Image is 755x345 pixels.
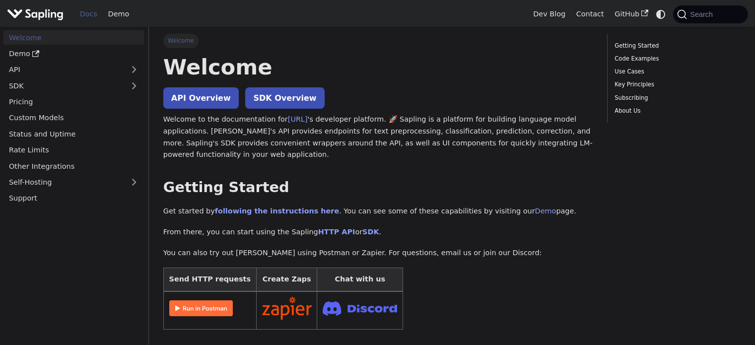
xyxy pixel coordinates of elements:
[3,127,144,141] a: Status and Uptime
[163,114,593,161] p: Welcome to the documentation for 's developer platform. 🚀 Sapling is a platform for building lang...
[318,228,355,236] a: HTTP API
[3,63,124,77] a: API
[615,67,737,76] a: Use Cases
[163,54,593,80] h1: Welcome
[163,87,239,109] a: API Overview
[103,6,135,22] a: Demo
[615,41,737,51] a: Getting Started
[3,78,124,93] a: SDK
[609,6,653,22] a: GitHub
[615,93,737,103] a: Subscribing
[615,106,737,116] a: About Us
[262,297,312,320] img: Connect in Zapier
[323,298,397,319] img: Join Discord
[74,6,103,22] a: Docs
[7,7,67,21] a: Sapling.aiSapling.ai
[3,47,144,61] a: Demo
[362,228,379,236] a: SDK
[215,207,339,215] a: following the instructions here
[163,179,593,197] h2: Getting Started
[163,247,593,259] p: You can also try out [PERSON_NAME] using Postman or Zapier. For questions, email us or join our D...
[687,10,719,18] span: Search
[615,80,737,89] a: Key Principles
[535,207,556,215] a: Demo
[245,87,324,109] a: SDK Overview
[163,34,199,48] span: Welcome
[317,268,403,291] th: Chat with us
[163,226,593,238] p: From there, you can start using the Sapling or .
[3,159,144,173] a: Other Integrations
[615,54,737,64] a: Code Examples
[3,95,144,109] a: Pricing
[7,7,64,21] img: Sapling.ai
[163,34,593,48] nav: Breadcrumbs
[528,6,570,22] a: Dev Blog
[124,63,144,77] button: Expand sidebar category 'API'
[3,30,144,45] a: Welcome
[3,175,144,190] a: Self-Hosting
[3,111,144,125] a: Custom Models
[163,268,256,291] th: Send HTTP requests
[3,143,144,157] a: Rate Limits
[673,5,748,23] button: Search (Command+K)
[3,191,144,206] a: Support
[256,268,317,291] th: Create Zaps
[654,7,668,21] button: Switch between dark and light mode (currently system mode)
[163,206,593,217] p: Get started by . You can see some of these capabilities by visiting our page.
[124,78,144,93] button: Expand sidebar category 'SDK'
[571,6,610,22] a: Contact
[169,300,233,316] img: Run in Postman
[288,115,308,123] a: [URL]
